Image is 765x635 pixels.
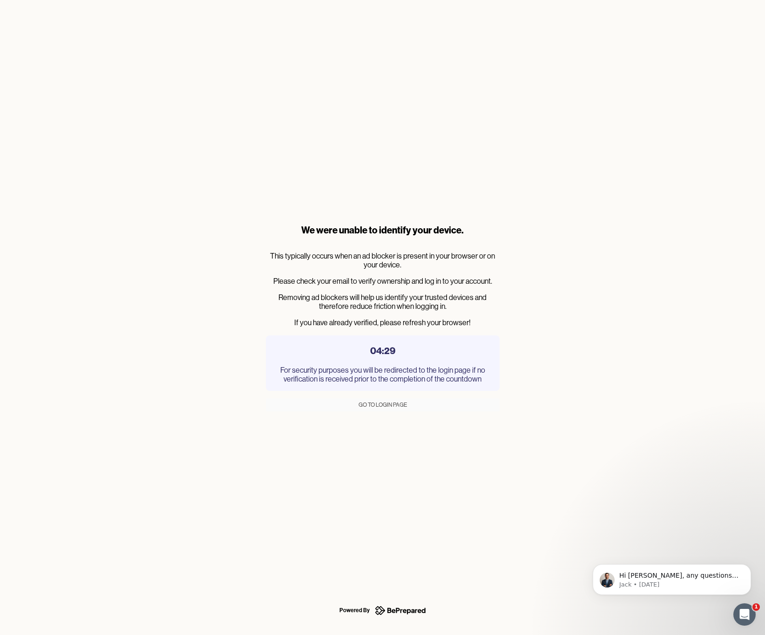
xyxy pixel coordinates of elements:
p: This typically occurs when an ad blocker is present in your browser or on your device. [266,252,500,269]
p: If you have already verified, please refresh your browser! [266,318,500,327]
p: Removing ad blockers will help us identify your trusted devices and therefore reduce friction whe... [266,293,500,311]
strong: 04:29 [370,345,395,356]
p: For security purposes you will be redirected to the login page if no verification is received pri... [275,366,490,383]
div: Go to Login Page [359,400,407,410]
button: Go to Login Page [266,398,500,411]
div: We were unable to identify your device. [266,224,500,237]
iframe: Intercom live chat [733,603,756,626]
div: Powered By [339,605,370,616]
p: Please check your email to verify ownership and log in to your account. [266,277,500,286]
iframe: Intercom notifications message [579,545,765,610]
span: 1 [752,603,760,611]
